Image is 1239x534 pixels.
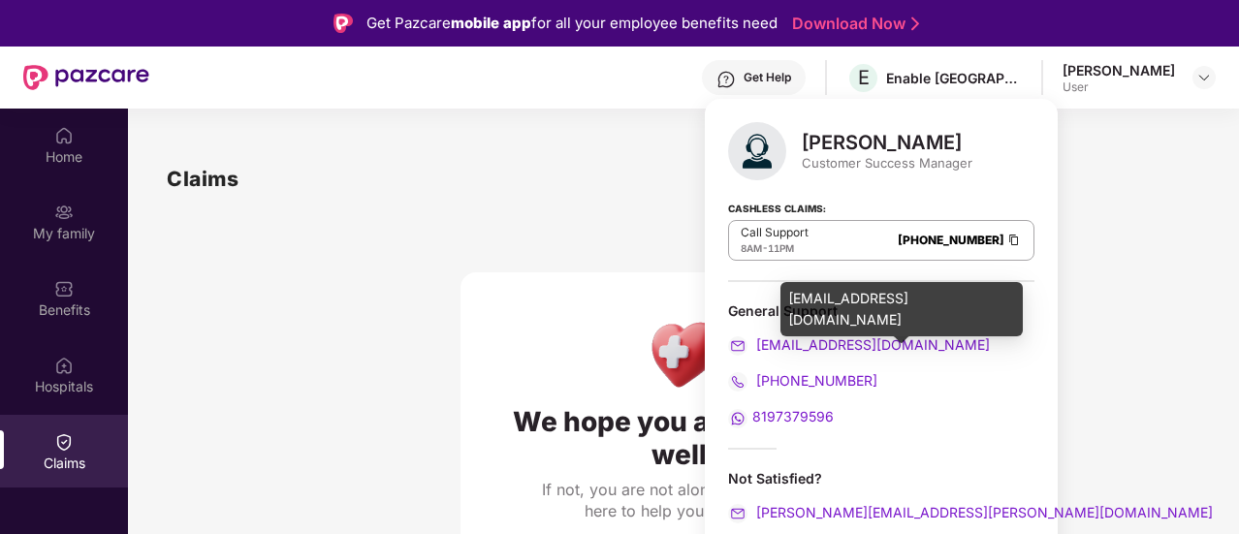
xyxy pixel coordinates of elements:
a: 8197379596 [728,408,834,424]
div: User [1063,79,1175,95]
strong: Cashless Claims: [728,197,826,218]
img: Logo [334,14,353,33]
img: svg+xml;base64,PHN2ZyBpZD0iRHJvcGRvd24tMzJ4MzIiIHhtbG5zPSJodHRwOi8vd3d3LnczLm9yZy8yMDAwL3N2ZyIgd2... [1196,70,1212,85]
div: Not Satisfied? [728,469,1034,487]
div: Get Help [744,70,791,85]
a: [PHONE_NUMBER] [728,372,877,389]
a: Download Now [792,14,913,34]
span: [PERSON_NAME][EMAIL_ADDRESS][PERSON_NAME][DOMAIN_NAME] [752,504,1213,520]
img: svg+xml;base64,PHN2ZyBpZD0iSG9zcGl0YWxzIiB4bWxucz0iaHR0cDovL3d3dy53My5vcmcvMjAwMC9zdmciIHdpZHRoPS... [54,356,74,375]
img: svg+xml;base64,PHN2ZyBpZD0iSGVscC0zMngzMiIgeG1sbnM9Imh0dHA6Ly93d3cudzMub3JnLzIwMDAvc3ZnIiB3aWR0aD... [716,70,736,89]
div: If not, you are not alone in this. We are here to help you through it. [538,479,829,521]
img: Clipboard Icon [1006,232,1022,248]
strong: mobile app [451,14,531,32]
a: [EMAIL_ADDRESS][DOMAIN_NAME] [728,336,990,353]
div: [PERSON_NAME] [1063,61,1175,79]
span: 11PM [768,242,794,254]
div: Get Pazcare for all your employee benefits need [366,12,778,35]
img: svg+xml;base64,PHN2ZyBpZD0iQmVuZWZpdHMiIHhtbG5zPSJodHRwOi8vd3d3LnczLm9yZy8yMDAwL3N2ZyIgd2lkdGg9Ij... [54,279,74,298]
div: - [741,240,809,256]
img: svg+xml;base64,PHN2ZyBpZD0iQ2xhaW0iIHhtbG5zPSJodHRwOi8vd3d3LnczLm9yZy8yMDAwL3N2ZyIgd2lkdGg9IjIwIi... [54,432,74,452]
span: [EMAIL_ADDRESS][DOMAIN_NAME] [752,336,990,353]
span: [PHONE_NUMBER] [752,372,877,389]
h1: Claims [167,163,238,195]
div: We hope you are safe and well. [499,405,868,471]
img: svg+xml;base64,PHN2ZyB3aWR0aD0iMjAiIGhlaWdodD0iMjAiIHZpZXdCb3g9IjAgMCAyMCAyMCIgZmlsbD0ibm9uZSIgeG... [54,203,74,222]
img: Stroke [911,14,919,34]
a: [PHONE_NUMBER] [898,233,1004,247]
img: Health Care [642,311,726,395]
div: General Support [728,301,1034,320]
img: svg+xml;base64,PHN2ZyB4bWxucz0iaHR0cDovL3d3dy53My5vcmcvMjAwMC9zdmciIHdpZHRoPSIyMCIgaGVpZ2h0PSIyMC... [728,504,747,523]
img: svg+xml;base64,PHN2ZyBpZD0iSG9tZSIgeG1sbnM9Imh0dHA6Ly93d3cudzMub3JnLzIwMDAvc3ZnIiB3aWR0aD0iMjAiIG... [54,126,74,145]
div: Customer Success Manager [802,154,972,172]
img: svg+xml;base64,PHN2ZyB4bWxucz0iaHR0cDovL3d3dy53My5vcmcvMjAwMC9zdmciIHdpZHRoPSIyMCIgaGVpZ2h0PSIyMC... [728,372,747,392]
img: New Pazcare Logo [23,65,149,90]
span: 8AM [741,242,762,254]
img: svg+xml;base64,PHN2ZyB4bWxucz0iaHR0cDovL3d3dy53My5vcmcvMjAwMC9zdmciIHdpZHRoPSIyMCIgaGVpZ2h0PSIyMC... [728,409,747,428]
div: General Support [728,301,1034,428]
div: Enable [GEOGRAPHIC_DATA] [886,69,1022,87]
img: svg+xml;base64,PHN2ZyB4bWxucz0iaHR0cDovL3d3dy53My5vcmcvMjAwMC9zdmciIHdpZHRoPSIyMCIgaGVpZ2h0PSIyMC... [728,336,747,356]
p: Call Support [741,225,809,240]
img: svg+xml;base64,PHN2ZyB4bWxucz0iaHR0cDovL3d3dy53My5vcmcvMjAwMC9zdmciIHhtbG5zOnhsaW5rPSJodHRwOi8vd3... [728,122,786,180]
a: [PERSON_NAME][EMAIL_ADDRESS][PERSON_NAME][DOMAIN_NAME] [728,504,1213,520]
span: E [858,66,870,89]
div: [PERSON_NAME] [802,131,972,154]
div: [EMAIL_ADDRESS][DOMAIN_NAME] [780,282,1023,336]
span: 8197379596 [752,408,834,424]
